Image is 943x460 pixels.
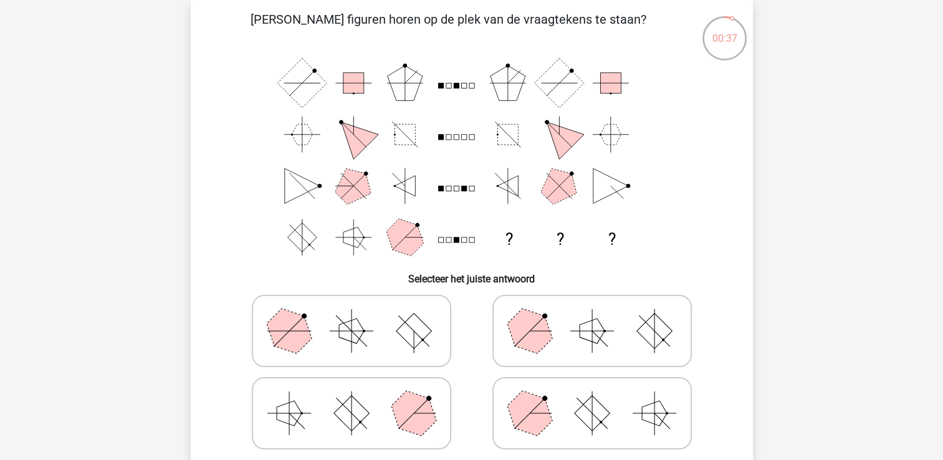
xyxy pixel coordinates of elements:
text: ? [557,230,564,249]
div: 00:37 [701,15,748,46]
text: ? [505,230,512,249]
text: ? [608,230,615,249]
p: [PERSON_NAME] figuren horen op de plek van de vraagtekens te staan? [211,10,686,47]
h6: Selecteer het juiste antwoord [211,263,733,285]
